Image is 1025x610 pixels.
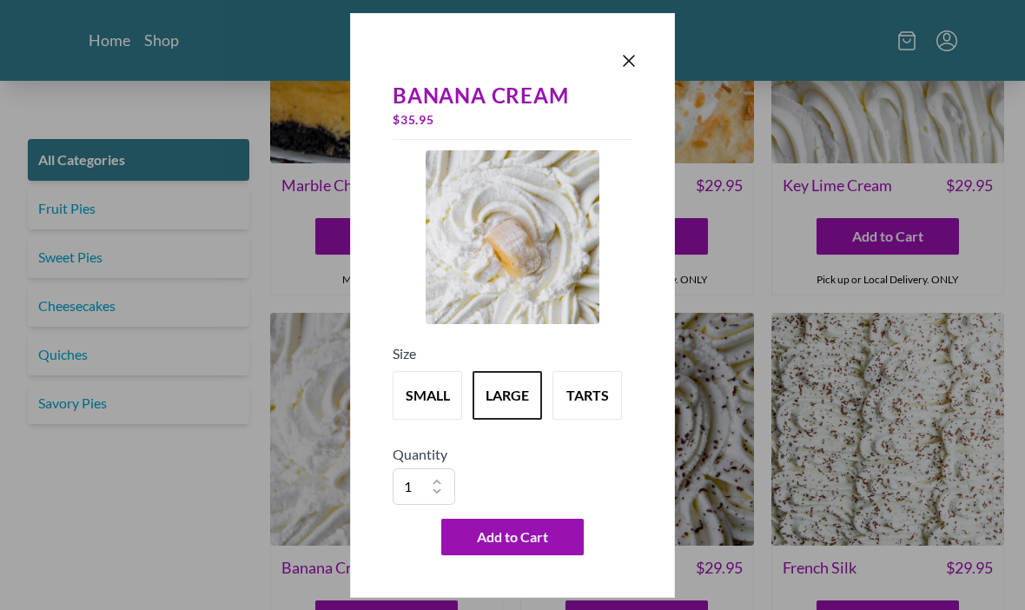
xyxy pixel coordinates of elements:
[393,444,632,465] h5: Quantity
[441,519,584,555] button: Add to Cart
[552,371,622,420] button: Variant Swatch
[393,371,462,420] button: Variant Swatch
[426,150,599,324] img: Product Image
[393,343,632,364] h5: Size
[618,50,639,71] button: Close panel
[393,83,632,108] div: Banana Cream
[426,150,599,329] a: Product Image
[393,108,632,132] div: $ 35.95
[473,371,542,420] button: Variant Swatch
[477,527,548,547] span: Add to Cart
